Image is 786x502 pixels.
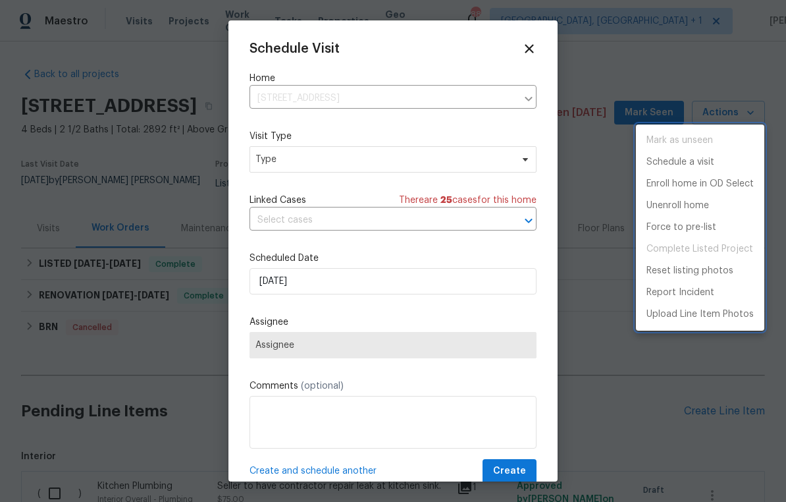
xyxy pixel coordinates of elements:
p: Report Incident [646,286,714,300]
p: Enroll home in OD Select [646,177,754,191]
span: Project is already completed [636,238,764,260]
p: Unenroll home [646,199,709,213]
p: Reset listing photos [646,264,733,278]
p: Upload Line Item Photos [646,308,754,321]
p: Force to pre-list [646,221,716,235]
p: Schedule a visit [646,155,714,169]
